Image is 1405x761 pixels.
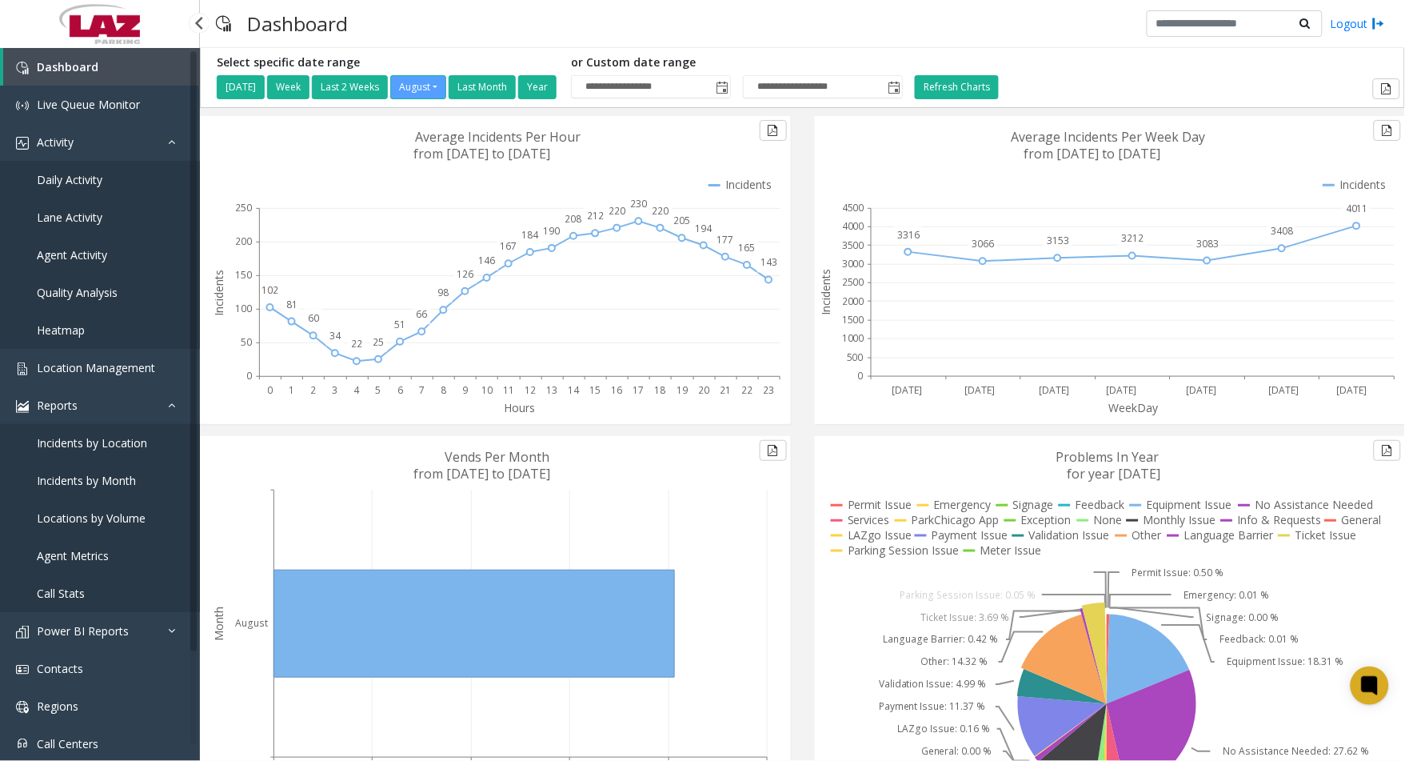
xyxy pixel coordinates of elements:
[504,400,535,415] text: Hours
[37,548,109,563] span: Agent Metrics
[37,59,98,74] span: Dashboard
[848,497,912,512] text: Permit Issue
[37,247,107,262] span: Agent Activity
[739,241,756,254] text: 165
[842,201,864,214] text: 4500
[267,75,309,99] button: Week
[847,350,864,364] text: 500
[892,383,922,397] text: [DATE]
[1374,440,1401,461] button: Export to pdf
[897,723,990,736] text: LAZgo Issue: 0.16 %
[652,204,669,218] text: 220
[376,383,381,397] text: 5
[842,238,864,252] text: 3500
[571,56,903,70] h5: or Custom date range
[1337,383,1367,397] text: [DATE]
[37,623,129,639] span: Power BI Reports
[1187,383,1217,397] text: [DATE]
[3,48,200,86] a: Dashboard
[445,448,549,466] text: Vends Per Month
[211,607,226,641] text: Month
[390,75,446,99] button: August
[879,678,987,691] text: Validation Issue: 4.99 %
[725,177,772,192] text: Incidents
[848,512,890,527] text: Services
[1132,566,1224,579] text: Permit Issue: 0.50 %
[842,219,864,233] text: 4000
[267,383,273,397] text: 0
[883,633,998,647] text: Language Barrier: 0.42 %
[1268,383,1299,397] text: [DATE]
[546,383,557,397] text: 13
[1238,512,1322,527] text: Info & Requests
[16,137,29,150] img: 'icon'
[1184,527,1275,543] text: Language Barrier
[677,383,688,397] text: 19
[16,701,29,714] img: 'icon'
[760,120,787,141] button: Export to pdf
[217,75,265,99] button: [DATE]
[1227,655,1344,669] text: Equipment Issue: 18.31 %
[235,234,252,248] text: 200
[415,128,581,146] text: Average Incidents Per Hour
[698,383,709,397] text: 20
[1373,78,1400,99] button: Export to pdf
[842,313,864,326] text: 1500
[589,383,601,397] text: 15
[712,76,730,98] span: Toggle popup
[419,383,425,397] text: 7
[1372,15,1385,32] img: logout
[457,267,473,281] text: 126
[416,307,427,321] text: 66
[858,370,864,383] text: 0
[673,214,690,227] text: 205
[16,400,29,413] img: 'icon'
[37,134,74,150] span: Activity
[1183,588,1269,602] text: Emergency: 0.01 %
[717,233,734,246] text: 177
[1068,465,1161,483] text: for year [DATE]
[1021,512,1072,527] text: Exception
[286,298,297,311] text: 81
[1056,448,1160,466] text: Problems In Year
[37,398,78,413] span: Reports
[915,75,999,99] button: Refresh Charts
[1147,497,1232,512] text: Equipment Issue
[842,294,864,308] text: 2000
[1206,611,1279,624] text: Signage: 0.00 %
[16,99,29,112] img: 'icon'
[1132,527,1163,543] text: Other
[246,370,252,383] text: 0
[587,209,604,222] text: 212
[568,383,580,397] text: 14
[211,270,226,316] text: Incidents
[332,383,337,397] text: 3
[351,337,362,350] text: 22
[544,224,561,238] text: 190
[1295,527,1357,543] text: Ticket Issue
[1108,400,1159,415] text: WeekDay
[1374,120,1401,141] button: Export to pdf
[934,497,992,512] text: Emergency
[760,440,787,461] button: Export to pdf
[503,383,514,397] text: 11
[37,285,118,300] span: Quality Analysis
[763,383,774,397] text: 23
[235,617,268,631] text: August
[235,268,252,282] text: 150
[289,383,294,397] text: 1
[720,383,731,397] text: 21
[1144,512,1216,527] text: Monthly Issue
[630,197,647,210] text: 230
[373,335,384,349] text: 25
[612,383,623,397] text: 16
[37,473,136,488] span: Incidents by Month
[633,383,645,397] text: 17
[818,270,833,316] text: Incidents
[609,204,625,218] text: 220
[217,56,559,70] h5: Select specific date range
[972,238,994,251] text: 3066
[1047,234,1069,248] text: 3153
[239,4,356,43] h3: Dashboard
[565,212,582,226] text: 208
